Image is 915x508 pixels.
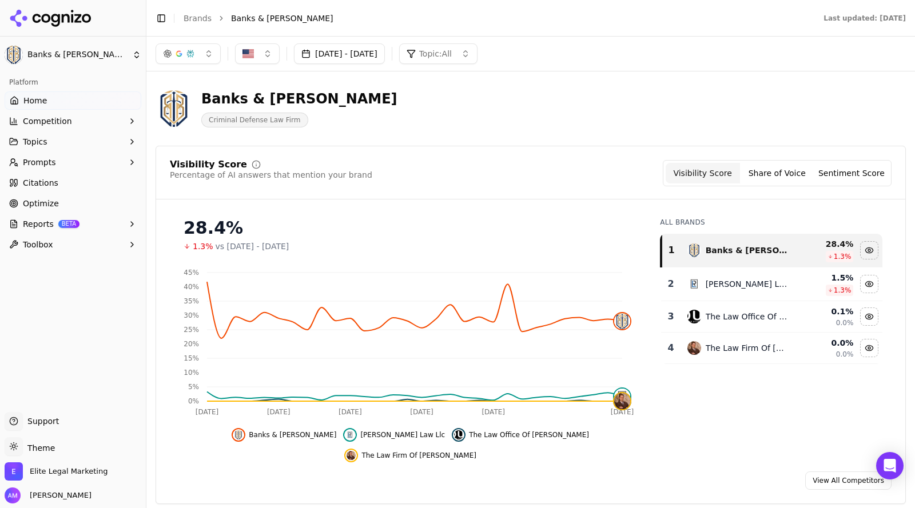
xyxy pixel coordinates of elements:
img: rigney law llc [345,430,355,439]
tspan: 20% [184,340,199,348]
button: Hide the law firm of jesse k sanchez data [860,339,878,357]
tspan: [DATE] [611,408,634,416]
span: Home [23,95,47,106]
span: Optimize [23,198,59,209]
div: 0.1 % [797,306,854,317]
div: 4 [666,341,675,355]
img: rigney law llc [687,277,701,291]
img: the law firm of jesse k sanchez [687,341,701,355]
tspan: [DATE] [410,408,433,416]
button: Hide banks & brower data [860,241,878,259]
button: Share of Voice [740,163,814,183]
div: 28.4% [184,218,637,238]
div: Last updated: [DATE] [823,14,906,23]
img: banks & brower [234,430,243,439]
button: Topics [5,133,141,151]
button: Toolbox [5,235,141,254]
tspan: [DATE] [482,408,505,416]
span: Reports [23,218,54,230]
tr: 2rigney law llc[PERSON_NAME] Law Llc1.5%1.3%Hide rigney law llc data [661,267,882,301]
span: Toolbox [23,239,53,250]
img: banks & brower [687,243,701,257]
tspan: 40% [184,283,199,291]
span: Support [23,415,59,427]
div: 28.4 % [797,238,854,250]
tspan: [DATE] [196,408,219,416]
a: Optimize [5,194,141,213]
tspan: 35% [184,297,199,305]
span: 1.3 % [834,252,852,261]
tspan: 5% [188,383,199,391]
span: 1.3 % [834,286,852,295]
button: Open user button [5,487,91,503]
a: View All Competitors [805,471,892,490]
img: Banks & Brower [5,46,23,64]
div: Platform [5,73,141,91]
button: Hide the law office of jeff cardella data [860,307,878,326]
span: 0.0% [836,318,854,327]
tspan: 45% [184,269,199,277]
span: [PERSON_NAME] Law Llc [360,430,445,439]
div: Banks & [PERSON_NAME] [201,90,397,108]
button: Open organization switcher [5,462,108,481]
img: the law office of jeff cardella [687,310,701,323]
div: Banks & [PERSON_NAME] [706,245,788,256]
button: Hide rigney law llc data [343,428,445,442]
span: vs [DATE] - [DATE] [216,241,289,252]
div: The Law Office Of [PERSON_NAME] [706,311,788,322]
tspan: 15% [184,354,199,362]
img: the law firm of jesse k sanchez [347,451,356,460]
img: Elite Legal Marketing [5,462,23,481]
button: Competition [5,112,141,130]
span: BETA [58,220,79,228]
span: Topic: All [419,48,452,59]
span: Elite Legal Marketing [30,466,108,477]
div: Data table [660,234,882,364]
span: The Law Office Of [PERSON_NAME] [469,430,589,439]
div: All Brands [660,218,882,227]
button: ReportsBETA [5,215,141,233]
tr: 1banks & browerBanks & [PERSON_NAME]28.4%1.3%Hide banks & brower data [661,234,882,267]
button: Prompts [5,153,141,171]
button: Visibility Score [666,163,740,183]
button: Hide the law office of jeff cardella data [452,428,589,442]
div: Open Intercom Messenger [876,452,904,479]
tspan: [DATE] [339,408,362,416]
img: banks & brower [614,313,630,329]
span: Banks & [PERSON_NAME] [27,50,128,60]
div: Visibility Score [170,160,247,169]
span: Banks & [PERSON_NAME] [231,13,333,24]
tspan: 30% [184,311,199,319]
a: Brands [184,14,212,23]
tr: 4the law firm of jesse k sanchezThe Law Firm Of [PERSON_NAME]0.0%0.0%Hide the law firm of jesse k... [661,333,882,364]
div: 1 [667,243,675,257]
button: Hide the law firm of jesse k sanchez data [344,449,476,462]
div: [PERSON_NAME] Law Llc [706,278,788,290]
tspan: [DATE] [267,408,291,416]
tspan: 25% [184,326,199,334]
tspan: 10% [184,369,199,377]
span: Theme [23,443,55,453]
span: Prompts [23,157,56,168]
span: 1.3% [193,241,213,252]
tr: 3the law office of jeff cardellaThe Law Office Of [PERSON_NAME]0.1%0.0%Hide the law office of jef... [661,301,882,333]
span: Topics [23,136,47,147]
span: [PERSON_NAME] [25,490,91,501]
img: Banks & Brower [156,90,192,127]
span: Citations [23,177,58,189]
span: The Law Firm Of [PERSON_NAME] [361,451,476,460]
div: The Law Firm Of [PERSON_NAME] [706,342,788,354]
button: [DATE] - [DATE] [294,43,385,64]
span: Competition [23,115,72,127]
div: 1.5 % [797,272,854,283]
a: Home [5,91,141,110]
nav: breadcrumb [184,13,801,24]
div: 3 [666,310,675,323]
span: Banks & [PERSON_NAME] [249,430,336,439]
img: Alex Morris [5,487,21,503]
img: United States [242,48,254,59]
img: the law office of jeff cardella [454,430,463,439]
tspan: 0% [188,397,199,405]
div: 2 [666,277,675,291]
span: 0.0% [836,350,854,359]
